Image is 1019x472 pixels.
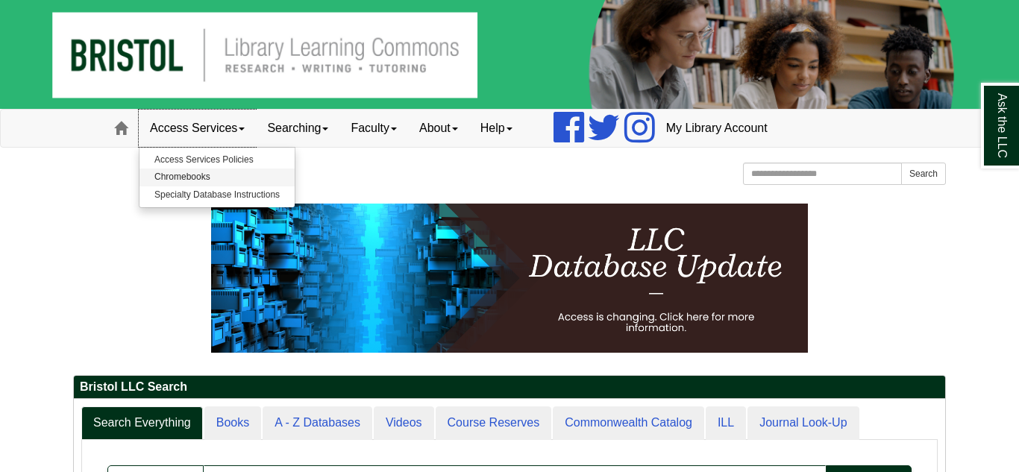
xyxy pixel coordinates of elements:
a: Specialty Database Instructions [139,186,295,204]
a: Commonwealth Catalog [553,406,704,440]
a: Access Services [139,110,256,147]
a: Chromebooks [139,169,295,186]
a: Help [469,110,524,147]
a: Books [204,406,261,440]
a: A - Z Databases [263,406,372,440]
a: My Library Account [655,110,779,147]
button: Search [901,163,946,185]
h2: Bristol LLC Search [74,376,945,399]
img: HTML tutorial [211,204,808,353]
a: ILL [706,406,746,440]
a: About [408,110,469,147]
a: Search Everything [81,406,203,440]
a: Course Reserves [436,406,552,440]
a: Searching [256,110,339,147]
a: Access Services Policies [139,151,295,169]
a: Videos [374,406,434,440]
a: Faculty [339,110,408,147]
a: Journal Look-Up [747,406,859,440]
